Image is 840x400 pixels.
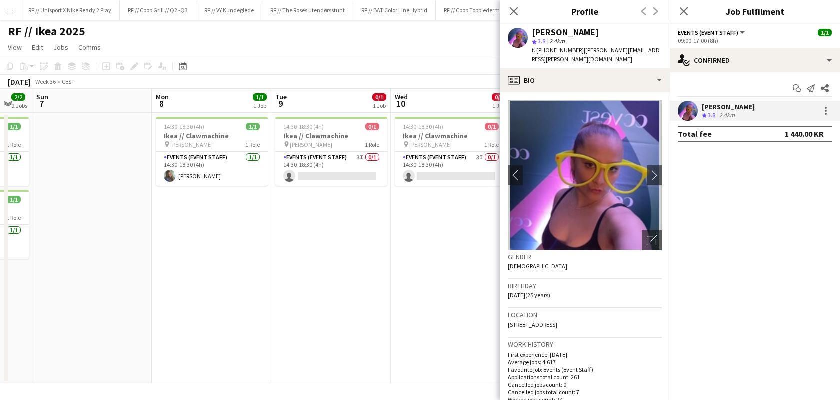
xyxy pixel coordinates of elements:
[33,78,58,85] span: Week 36
[20,0,120,20] button: RF // Unisport X Nike Ready 2 Play
[283,123,324,130] span: 14:30-18:30 (4h)
[120,0,196,20] button: RF // Coop Grill // Q2 -Q3
[532,46,584,54] span: t. [PHONE_NUMBER]
[642,230,662,250] div: Open photos pop-in
[508,252,662,261] h3: Gender
[4,41,26,54] a: View
[395,131,507,140] h3: Ikea // Clawmachine
[11,93,25,101] span: 2/2
[6,214,21,221] span: 1 Role
[74,41,105,54] a: Comms
[274,98,287,109] span: 9
[670,5,840,18] h3: Job Fulfilment
[395,117,507,186] app-job-card: 14:30-18:30 (4h)0/1Ikea // Clawmachine [PERSON_NAME]1 RoleEvents (Event Staff)3I0/114:30-18:30 (4h)
[485,123,499,130] span: 0/1
[708,111,715,119] span: 3.8
[492,93,506,101] span: 0/1
[508,310,662,319] h3: Location
[702,102,755,111] div: [PERSON_NAME]
[156,152,268,186] app-card-role: Events (Event Staff)1/114:30-18:30 (4h)[PERSON_NAME]
[154,98,169,109] span: 8
[156,92,169,101] span: Mon
[246,123,260,130] span: 1/1
[35,98,48,109] span: 7
[28,41,47,54] a: Edit
[508,358,662,366] p: Average jobs: 4.617
[409,141,452,148] span: [PERSON_NAME]
[78,43,101,52] span: Comms
[156,131,268,140] h3: Ikea // Clawmachine
[678,129,712,139] div: Total fee
[532,46,660,63] span: | [PERSON_NAME][EMAIL_ADDRESS][PERSON_NAME][DOMAIN_NAME]
[500,5,670,18] h3: Profile
[253,102,266,109] div: 1 Job
[678,37,832,44] div: 09:00-17:00 (8h)
[500,68,670,92] div: Bio
[372,93,386,101] span: 0/1
[8,77,31,87] div: [DATE]
[508,373,662,381] p: Applications total count: 261
[508,340,662,349] h3: Work history
[484,141,499,148] span: 1 Role
[492,102,505,109] div: 1 Job
[290,141,332,148] span: [PERSON_NAME]
[508,100,662,250] img: Crew avatar or photo
[395,152,507,186] app-card-role: Events (Event Staff)3I0/114:30-18:30 (4h)
[262,0,353,20] button: RF // The Roses utendørsstunt
[508,388,662,396] p: Cancelled jobs total count: 7
[170,141,213,148] span: [PERSON_NAME]
[365,123,379,130] span: 0/1
[538,37,545,45] span: 3.8
[62,78,75,85] div: CEST
[53,43,68,52] span: Jobs
[275,152,387,186] app-card-role: Events (Event Staff)3I0/114:30-18:30 (4h)
[717,111,737,120] div: 2.4km
[365,141,379,148] span: 1 Role
[8,24,85,39] h1: RF // Ikea 2025
[403,123,443,130] span: 14:30-18:30 (4h)
[275,131,387,140] h3: Ikea // Clawmachine
[8,43,22,52] span: View
[678,29,746,36] button: Events (Event Staff)
[275,92,287,101] span: Tue
[12,102,27,109] div: 2 Jobs
[6,141,21,148] span: 1 Role
[253,93,267,101] span: 1/1
[785,129,824,139] div: 1 440.00 KR
[508,321,557,328] span: [STREET_ADDRESS]
[373,102,386,109] div: 1 Job
[678,29,738,36] span: Events (Event Staff)
[508,262,567,270] span: [DEMOGRAPHIC_DATA]
[245,141,260,148] span: 1 Role
[32,43,43,52] span: Edit
[275,117,387,186] app-job-card: 14:30-18:30 (4h)0/1Ikea // Clawmachine [PERSON_NAME]1 RoleEvents (Event Staff)3I0/114:30-18:30 (4h)
[508,291,550,299] span: [DATE] (25 years)
[395,92,408,101] span: Wed
[818,29,832,36] span: 1/1
[547,37,567,45] span: 2.4km
[196,0,262,20] button: RF // VY Kundeglede
[353,0,436,20] button: RF // BAT Color Line Hybrid
[670,48,840,72] div: Confirmed
[393,98,408,109] span: 10
[508,366,662,373] p: Favourite job: Events (Event Staff)
[508,381,662,388] p: Cancelled jobs count: 0
[7,196,21,203] span: 1/1
[36,92,48,101] span: Sun
[164,123,204,130] span: 14:30-18:30 (4h)
[156,117,268,186] app-job-card: 14:30-18:30 (4h)1/1Ikea // Clawmachine [PERSON_NAME]1 RoleEvents (Event Staff)1/114:30-18:30 (4h)...
[532,28,599,37] div: [PERSON_NAME]
[508,281,662,290] h3: Birthday
[508,351,662,358] p: First experience: [DATE]
[436,0,567,20] button: RF // Coop Toppledermøte på [PERSON_NAME]
[7,123,21,130] span: 1/1
[49,41,72,54] a: Jobs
